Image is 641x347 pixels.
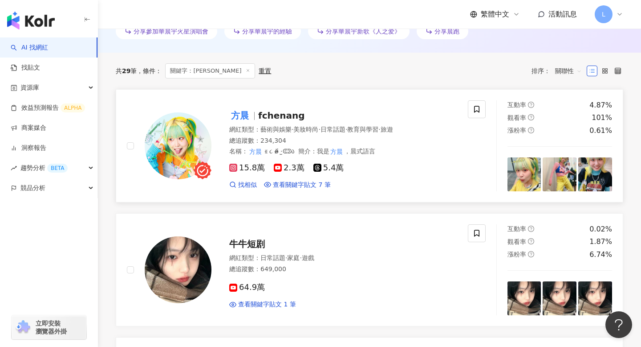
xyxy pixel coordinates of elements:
[285,254,287,261] span: ·
[260,254,285,261] span: 日常話題
[263,148,295,155] span: ꉂ૮ o̴̶̷᷄ ·̫ᕳᕲა
[578,281,612,315] img: post-image
[507,251,526,258] span: 漲粉率
[229,125,457,134] div: 網紅類型 ：
[317,148,329,155] span: 我是
[238,300,296,309] span: 查看關鍵字貼文 1 筆
[381,126,393,133] span: 旅遊
[11,103,85,112] a: 效益預測報告ALPHA
[11,144,46,153] a: 洞察報告
[287,254,300,261] span: 家庭
[434,28,459,35] span: 分享晨跑
[293,126,318,133] span: 美妝時尚
[592,113,612,123] div: 101%
[11,165,17,171] span: rise
[298,147,376,157] span: 簡介 ：
[528,102,534,108] span: question-circle
[528,238,534,244] span: question-circle
[229,163,265,173] span: 15.8萬
[165,63,255,78] span: 關鍵字：[PERSON_NAME]
[555,64,582,78] span: 關聯性
[229,239,265,249] span: 牛牛短剧
[238,181,257,190] span: 找相似
[20,78,39,98] span: 資源庫
[11,43,48,52] a: searchAI 找網紅
[122,67,130,74] span: 29
[507,127,526,134] span: 漲粉率
[229,254,457,263] div: 網紅類型 ：
[507,281,541,315] img: post-image
[345,126,347,133] span: ·
[47,164,68,173] div: BETA
[548,10,577,18] span: 活動訊息
[116,89,623,202] a: KOL Avatar方晨fchenang網紅類型：藝術與娛樂·美妝時尚·日常話題·教育與學習·旅遊總追蹤數：234,304名稱：方晨ꉂ૮ o̴̶̷᷄ ·̫ᕳᕲა簡介：我是方晨，晨式語言15.8萬...
[116,67,137,74] div: 共 筆
[543,281,576,315] img: post-image
[7,12,55,29] img: logo
[137,67,162,74] span: 條件 ：
[344,148,375,155] span: ，晨式語言
[300,254,301,261] span: ·
[578,157,612,191] img: post-image
[273,181,331,190] span: 查看關鍵字貼文 7 筆
[229,108,251,123] mark: 方晨
[14,320,32,335] img: chrome extension
[274,163,304,173] span: 2.3萬
[134,28,208,35] span: 分享參加華晨宇火星演唱會
[36,319,67,335] span: 立即安裝 瀏覽器外掛
[318,126,320,133] span: ·
[528,251,534,257] span: question-circle
[229,283,265,292] span: 64.9萬
[378,126,380,133] span: ·
[528,114,534,120] span: question-circle
[507,225,526,232] span: 互動率
[531,64,587,78] div: 排序：
[329,147,345,157] mark: 方晨
[589,126,612,136] div: 0.61%
[507,157,541,191] img: post-image
[320,126,345,133] span: 日常話題
[347,126,378,133] span: 教育與學習
[589,224,612,234] div: 0.02%
[145,112,211,179] img: KOL Avatar
[229,136,457,145] div: 總追蹤數 ： 234,304
[12,315,86,339] a: chrome extension立即安裝 瀏覽器外掛
[507,101,526,108] span: 互動率
[229,265,457,274] div: 總追蹤數 ： 649,000
[605,311,632,338] iframe: Help Scout Beacon - Open
[258,110,305,121] span: fchenang
[242,28,292,35] span: 分享華晨宇的經驗
[313,163,344,173] span: 5.4萬
[302,254,314,261] span: 遊戲
[292,126,293,133] span: ·
[11,124,46,132] a: 商案媒合
[145,236,211,303] img: KOL Avatar
[229,148,295,155] span: 名稱 ：
[20,158,68,178] span: 趨勢分析
[229,300,296,309] a: 查看關鍵字貼文 1 筆
[602,9,605,19] span: L
[507,238,526,245] span: 觀看率
[259,67,271,74] div: 重置
[543,157,576,191] img: post-image
[481,9,509,19] span: 繁體中文
[326,28,401,35] span: 分享華晨宇新歌《人之爱》
[229,181,257,190] a: 找相似
[11,63,40,72] a: 找貼文
[20,178,45,198] span: 競品分析
[589,250,612,260] div: 6.74%
[260,126,292,133] span: 藝術與娛樂
[248,147,263,157] mark: 方晨
[528,226,534,232] span: question-circle
[116,213,623,326] a: KOL Avatar牛牛短剧網紅類型：日常話題·家庭·遊戲總追蹤數：649,00064.9萬查看關鍵字貼文 1 筆互動率question-circle0.02%觀看率question-circl...
[507,114,526,121] span: 觀看率
[264,181,331,190] a: 查看關鍵字貼文 7 筆
[528,127,534,133] span: question-circle
[589,100,612,110] div: 4.87%
[589,237,612,247] div: 1.87%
